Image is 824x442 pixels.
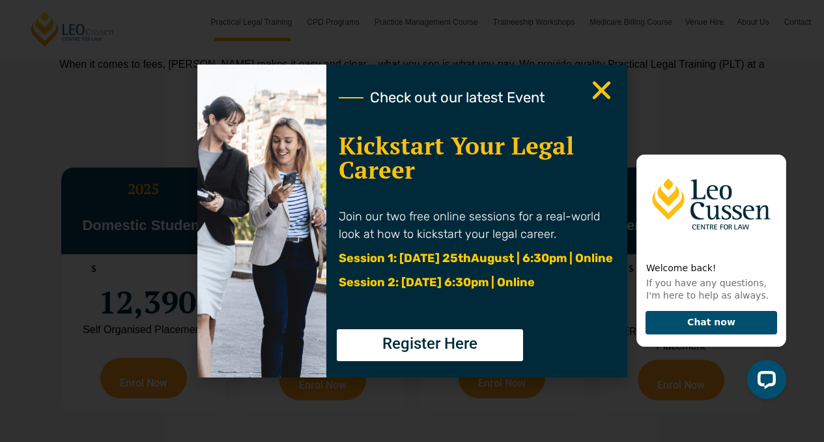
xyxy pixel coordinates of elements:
[458,251,471,265] span: th
[337,329,523,361] a: Register Here
[339,251,458,265] span: Session 1: [DATE] 25
[626,131,791,409] iframe: LiveChat chat widget
[339,275,535,289] span: Session 2: [DATE] 6:30pm | Online
[339,130,574,186] a: Kickstart Your Legal Career
[370,91,545,105] span: Check out our latest Event
[339,209,600,241] span: Join our two free online sessions for a real-world look at how to kickstart your legal career.
[589,78,614,103] a: Close
[471,251,613,265] span: August | 6:30pm | Online
[382,336,477,351] span: Register Here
